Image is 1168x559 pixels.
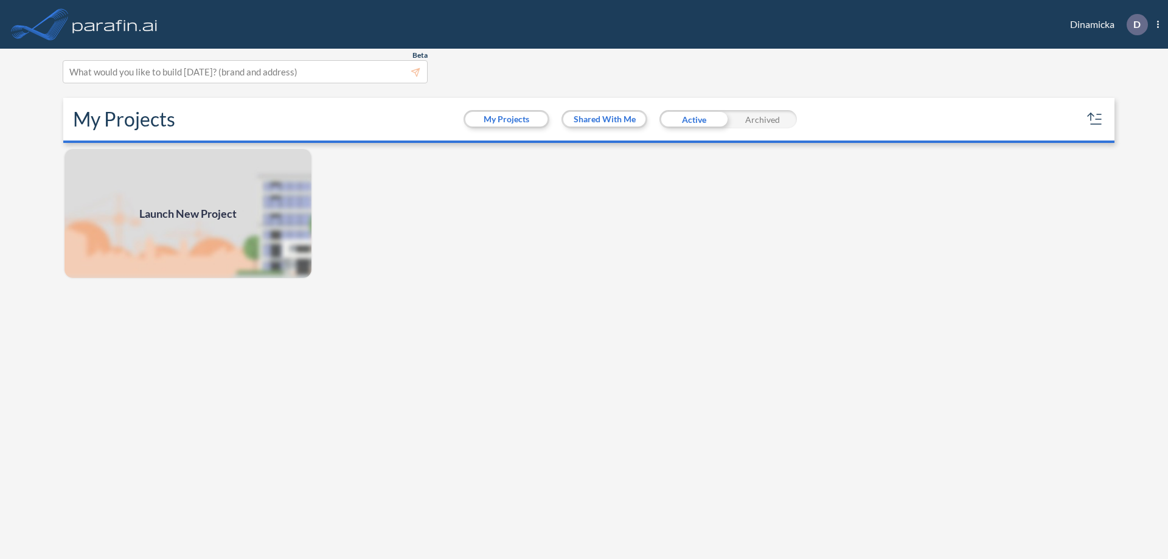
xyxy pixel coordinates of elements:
[63,148,313,279] a: Launch New Project
[659,110,728,128] div: Active
[412,50,428,60] span: Beta
[465,112,547,127] button: My Projects
[63,148,313,279] img: add
[563,112,645,127] button: Shared With Me
[728,110,797,128] div: Archived
[139,206,237,222] span: Launch New Project
[73,108,175,131] h2: My Projects
[70,12,160,36] img: logo
[1052,14,1159,35] div: Dinamicka
[1085,109,1105,129] button: sort
[1133,19,1141,30] p: D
